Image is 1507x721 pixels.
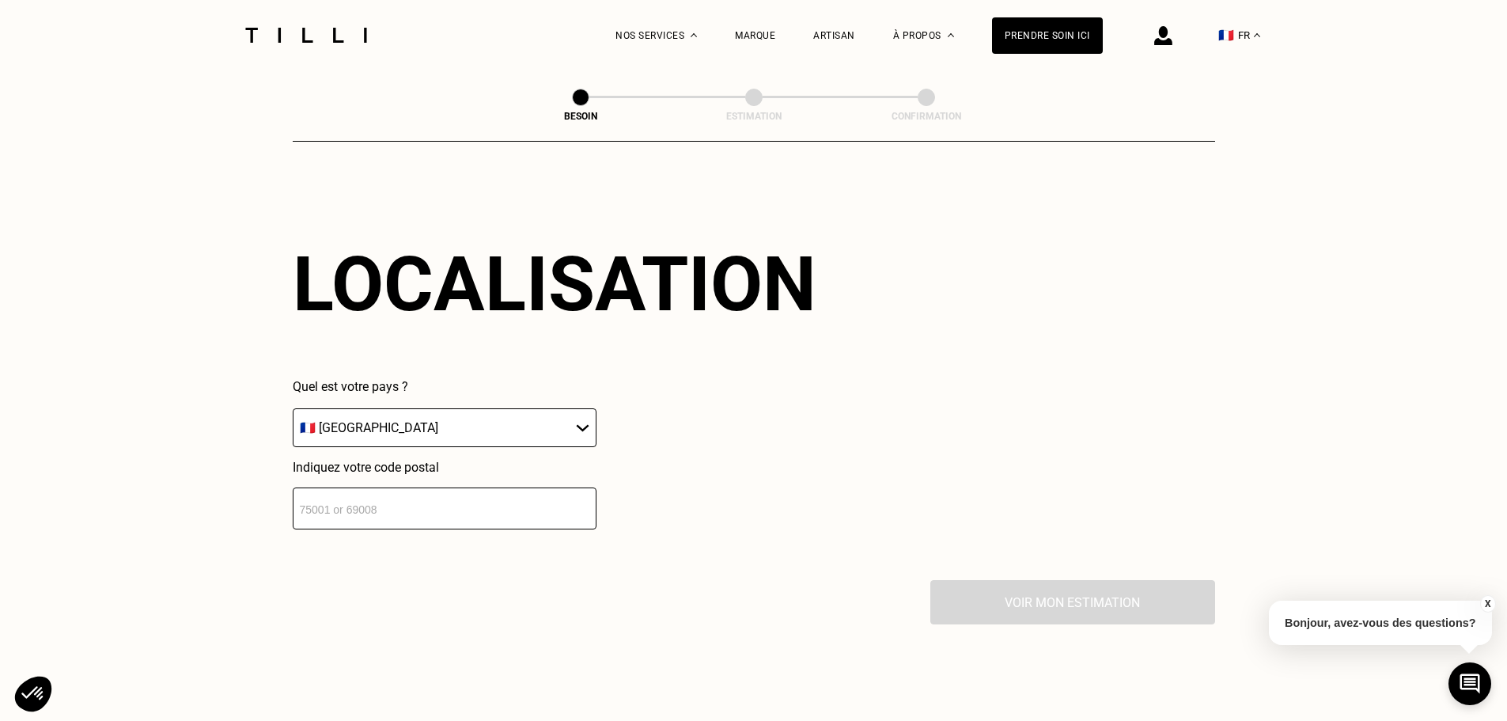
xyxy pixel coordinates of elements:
img: Logo du service de couturière Tilli [240,28,373,43]
p: Bonjour, avez-vous des questions? [1269,601,1492,645]
input: 75001 or 69008 [293,488,596,529]
div: Confirmation [847,111,1005,122]
div: Localisation [293,240,816,328]
div: Besoin [502,111,660,122]
img: Menu déroulant à propos [948,33,954,37]
a: Artisan [813,30,855,41]
img: icône connexion [1154,26,1172,45]
img: menu déroulant [1254,33,1260,37]
a: Marque [735,30,775,41]
p: Quel est votre pays ? [293,379,596,394]
a: Prendre soin ici [992,17,1103,54]
div: Estimation [675,111,833,122]
img: Menu déroulant [691,33,697,37]
button: X [1479,595,1495,613]
p: Indiquez votre code postal [293,460,596,475]
span: 🇫🇷 [1218,28,1234,43]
